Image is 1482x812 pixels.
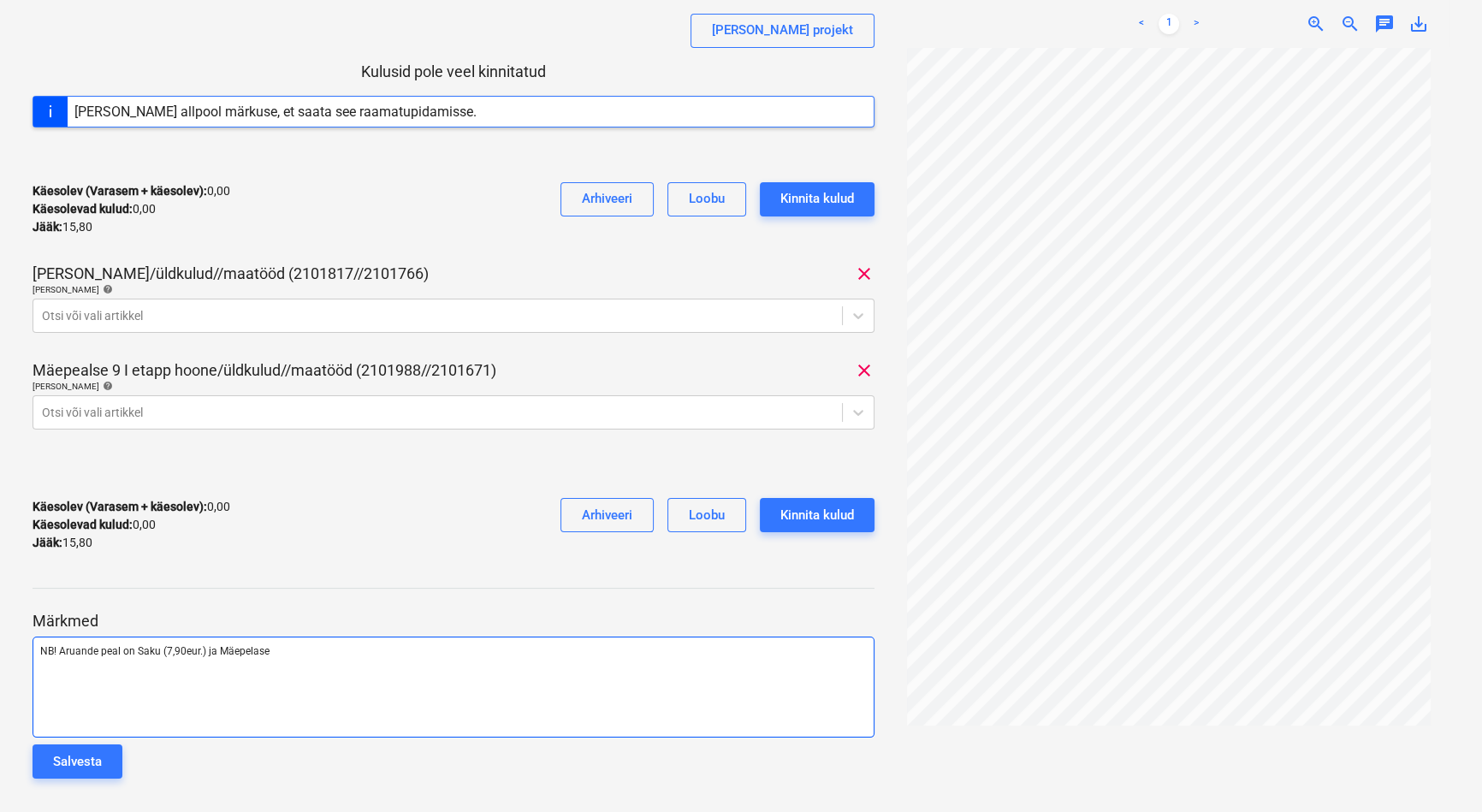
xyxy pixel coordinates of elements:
[854,264,874,284] span: clear
[33,284,874,295] div: [PERSON_NAME]
[760,498,874,532] button: Kinnita kulud
[33,381,874,392] div: [PERSON_NAME]
[33,200,156,218] p: 0,00
[1306,14,1326,34] span: zoom_in
[99,381,113,391] span: help
[99,284,113,294] span: help
[33,220,62,234] strong: Jääk :
[691,14,874,48] button: [PERSON_NAME] projekt
[780,187,854,210] div: Kinnita kulud
[33,360,496,381] p: Mäepealse 9 I etapp hoone/üldkulud//maatööd (2101988//2101671)
[33,202,133,216] strong: Käesolevad kulud :
[1159,14,1179,34] a: Page 1 is your current page
[33,498,230,516] p: 0,00
[33,611,874,631] p: Märkmed
[689,504,725,526] div: Loobu
[33,62,874,82] p: Kulusid pole veel kinnitatud
[560,498,654,532] button: Arhiveeri
[712,19,853,41] div: [PERSON_NAME] projekt
[1408,14,1429,34] span: save_alt
[53,750,102,773] div: Salvesta
[854,360,874,381] span: clear
[1186,14,1206,34] a: Next page
[1374,14,1395,34] span: chat
[33,264,429,284] p: [PERSON_NAME]/üldkulud//maatööd (2101817//2101766)
[33,518,133,531] strong: Käesolevad kulud :
[689,187,725,210] div: Loobu
[1396,730,1482,812] iframe: Chat Widget
[33,500,207,513] strong: Käesolev (Varasem + käesolev) :
[40,645,270,657] span: NB! Aruande peal on Saku (7,90eur.) ja Mäepelase
[33,534,92,552] p: 15,80
[667,182,746,216] button: Loobu
[667,498,746,532] button: Loobu
[780,504,854,526] div: Kinnita kulud
[582,187,632,210] div: Arhiveeri
[33,536,62,549] strong: Jääk :
[33,182,230,200] p: 0,00
[33,218,92,236] p: 15,80
[1340,14,1360,34] span: zoom_out
[74,104,477,120] div: [PERSON_NAME] allpool märkuse, et saata see raamatupidamisse.
[760,182,874,216] button: Kinnita kulud
[582,504,632,526] div: Arhiveeri
[33,184,207,198] strong: Käesolev (Varasem + käesolev) :
[33,516,156,534] p: 0,00
[1131,14,1152,34] a: Previous page
[560,182,654,216] button: Arhiveeri
[33,744,122,779] button: Salvesta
